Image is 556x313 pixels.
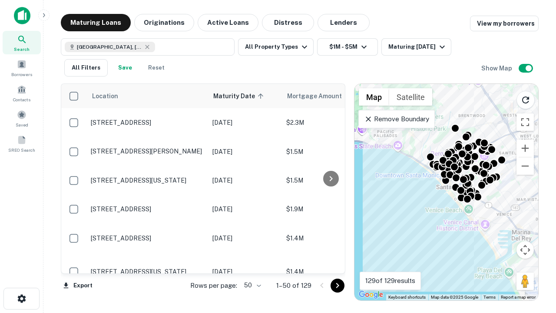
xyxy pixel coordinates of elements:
iframe: Chat Widget [513,243,556,285]
a: Contacts [3,81,41,105]
span: Mortgage Amount [287,91,353,101]
th: Location [86,84,208,108]
p: [DATE] [212,267,278,276]
button: All Filters [64,59,108,77]
img: Google [357,289,385,300]
p: $1.4M [286,267,373,276]
p: $1.4M [286,233,373,243]
div: 50 [241,279,262,292]
th: Mortgage Amount [282,84,377,108]
a: Search [3,31,41,54]
button: Zoom out [516,157,534,175]
p: 129 of 129 results [365,276,415,286]
div: 0 0 [354,84,538,300]
p: [DATE] [212,233,278,243]
button: Reload search area [516,91,535,109]
p: [STREET_ADDRESS] [91,234,204,242]
p: [STREET_ADDRESS] [91,119,204,127]
p: [DATE] [212,176,278,185]
button: Show street map [359,88,389,106]
h6: Show Map [481,63,513,73]
p: [STREET_ADDRESS] [91,205,204,213]
span: Map data ©2025 Google [431,295,478,300]
p: $1.9M [286,204,373,214]
button: Keyboard shortcuts [388,294,426,300]
p: $1.5M [286,176,373,185]
button: All Property Types [238,38,314,56]
button: Toggle fullscreen view [516,113,534,131]
button: Export [61,279,95,292]
div: Maturing [DATE] [388,42,447,52]
p: $2.3M [286,118,373,127]
p: [DATE] [212,147,278,156]
span: Search [14,46,30,53]
span: Contacts [13,96,30,103]
button: Save your search to get updates of matches that match your search criteria. [111,59,139,77]
button: Lenders [318,14,370,31]
span: Location [92,91,118,101]
p: 1–50 of 129 [276,280,311,291]
a: Report a map error [501,295,536,300]
span: Maturity Date [213,91,266,101]
button: Go to next page [331,279,344,293]
button: Zoom in [516,140,534,157]
a: Saved [3,107,41,130]
span: Borrowers [11,71,32,78]
span: SREO Search [8,147,35,153]
button: Active Loans [198,14,258,31]
a: Open this area in Google Maps (opens a new window) [357,289,385,300]
span: [GEOGRAPHIC_DATA], [GEOGRAPHIC_DATA], [GEOGRAPHIC_DATA] [77,43,142,51]
button: Maturing Loans [61,14,131,31]
img: capitalize-icon.png [14,7,30,24]
p: $1.5M [286,147,373,156]
a: View my borrowers [470,16,539,31]
p: Remove Boundary [364,114,429,124]
p: [DATE] [212,118,278,127]
button: Show satellite imagery [389,88,432,106]
p: [STREET_ADDRESS][PERSON_NAME] [91,147,204,155]
span: Saved [16,121,28,128]
a: Terms (opens in new tab) [483,295,496,300]
p: [STREET_ADDRESS][US_STATE] [91,176,204,184]
button: Reset [142,59,170,77]
p: [STREET_ADDRESS][US_STATE] [91,268,204,276]
th: Maturity Date [208,84,282,108]
button: [GEOGRAPHIC_DATA], [GEOGRAPHIC_DATA], [GEOGRAPHIC_DATA] [61,38,235,56]
p: [DATE] [212,204,278,214]
button: Distress [262,14,314,31]
button: Originations [134,14,194,31]
a: Borrowers [3,56,41,80]
button: Map camera controls [516,241,534,259]
button: Maturing [DATE] [381,38,451,56]
a: SREO Search [3,132,41,155]
button: $1M - $5M [317,38,378,56]
p: Rows per page: [190,280,237,291]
